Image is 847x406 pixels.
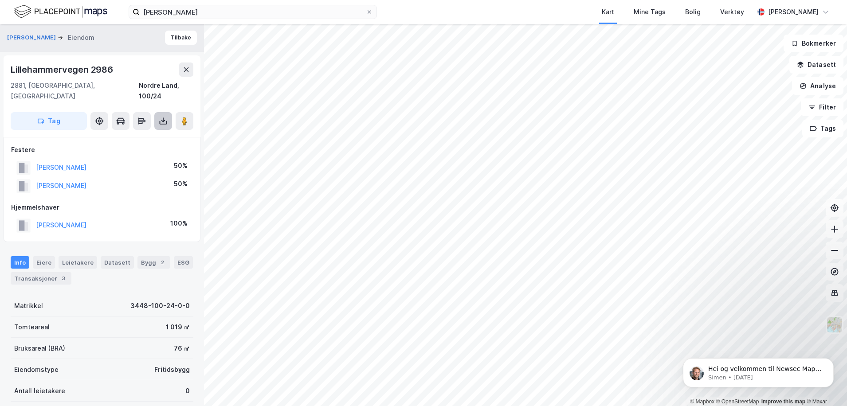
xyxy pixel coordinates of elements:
[11,144,193,155] div: Festere
[789,56,843,74] button: Datasett
[14,364,59,375] div: Eiendomstype
[634,7,666,17] div: Mine Tags
[174,179,188,189] div: 50%
[140,5,366,19] input: Søk på adresse, matrikkel, gårdeiere, leietakere eller personer
[685,7,701,17] div: Bolig
[101,256,134,269] div: Datasett
[14,4,107,20] img: logo.f888ab2527a4732fd821a326f86c7f29.svg
[11,256,29,269] div: Info
[792,77,843,95] button: Analyse
[14,386,65,396] div: Antall leietakere
[784,35,843,52] button: Bokmerker
[174,343,190,354] div: 76 ㎡
[14,343,65,354] div: Bruksareal (BRA)
[826,316,843,333] img: Z
[716,398,759,405] a: OpenStreetMap
[11,202,193,213] div: Hjemmelshaver
[165,31,197,45] button: Tilbake
[185,386,190,396] div: 0
[130,301,190,311] div: 3448-100-24-0-0
[14,322,50,332] div: Tomteareal
[170,218,188,229] div: 100%
[670,340,847,402] iframe: Intercom notifications message
[11,80,139,101] div: 2881, [GEOGRAPHIC_DATA], [GEOGRAPHIC_DATA]
[761,398,805,405] a: Improve this map
[68,32,94,43] div: Eiendom
[158,258,167,267] div: 2
[154,364,190,375] div: Fritidsbygg
[174,256,193,269] div: ESG
[166,322,190,332] div: 1 019 ㎡
[59,274,68,283] div: 3
[33,256,55,269] div: Eiere
[802,120,843,137] button: Tags
[801,98,843,116] button: Filter
[7,33,58,42] button: [PERSON_NAME]
[11,272,71,285] div: Transaksjoner
[690,398,714,405] a: Mapbox
[602,7,614,17] div: Kart
[59,256,97,269] div: Leietakere
[768,7,819,17] div: [PERSON_NAME]
[139,80,193,101] div: Nordre Land, 100/24
[11,112,87,130] button: Tag
[14,301,43,311] div: Matrikkel
[137,256,170,269] div: Bygg
[720,7,744,17] div: Verktøy
[11,62,115,77] div: Lillehammervegen 2986
[174,160,188,171] div: 50%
